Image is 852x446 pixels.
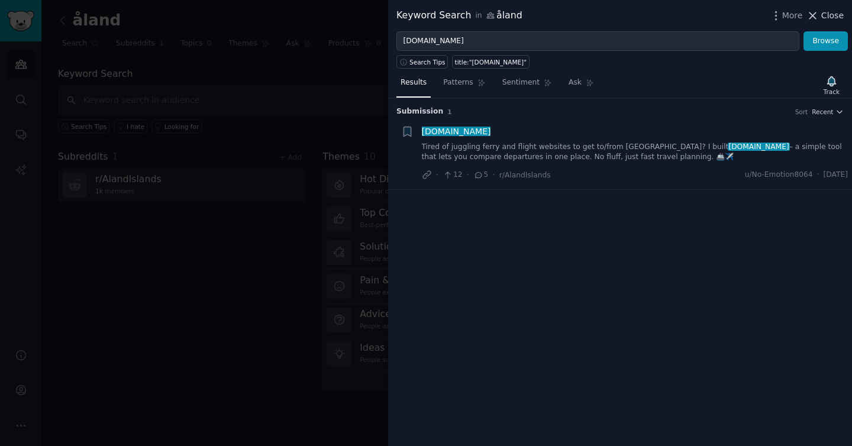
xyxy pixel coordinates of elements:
[401,77,427,88] span: Results
[502,77,540,88] span: Sentiment
[569,77,582,88] span: Ask
[819,73,844,98] button: Track
[422,125,491,138] a: [DOMAIN_NAME]
[443,170,462,180] span: 12
[467,169,469,181] span: ·
[821,9,844,22] span: Close
[396,55,448,69] button: Search Tips
[812,108,833,116] span: Recent
[770,9,803,22] button: More
[817,170,819,180] span: ·
[422,142,848,163] a: Tired of juggling ferry and flight websites to get to/from [GEOGRAPHIC_DATA]? I built[DOMAIN_NAME...
[409,58,446,66] span: Search Tips
[396,8,522,23] div: Keyword Search åland
[455,58,527,66] div: title:"[DOMAIN_NAME]"
[452,55,529,69] a: title:"[DOMAIN_NAME]"
[745,170,813,180] span: u/No-Emotion8064
[421,127,492,136] span: [DOMAIN_NAME]
[795,108,808,116] div: Sort
[498,73,556,98] a: Sentiment
[447,108,451,115] span: 1
[803,31,848,51] button: Browse
[824,88,840,96] div: Track
[564,73,598,98] a: Ask
[443,77,473,88] span: Patterns
[782,9,803,22] span: More
[728,143,790,151] span: [DOMAIN_NAME]
[396,106,443,117] span: Submission
[824,170,848,180] span: [DATE]
[473,170,488,180] span: 5
[492,169,495,181] span: ·
[812,108,844,116] button: Recent
[396,31,799,51] input: Try a keyword related to your business
[439,73,489,98] a: Patterns
[396,73,431,98] a: Results
[475,11,482,21] span: in
[806,9,844,22] button: Close
[499,171,551,179] span: r/AlandIslands
[436,169,438,181] span: ·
